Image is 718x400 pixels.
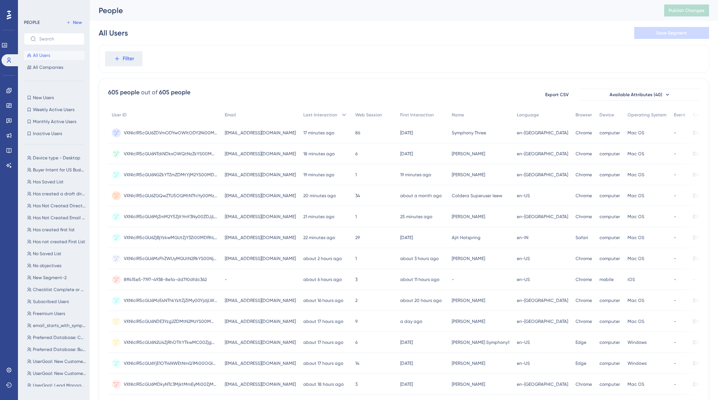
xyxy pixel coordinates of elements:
[674,151,676,157] span: -
[33,275,67,281] span: New Segment-2
[124,193,217,199] span: VXNlclR5cGU6ZGQwZTU5OGMtNThiYy00MzllLWFlMWUtNzk5MDE2NDcyZTVj
[599,297,620,303] span: computer
[24,237,89,246] button: Has not created First List
[400,256,439,261] time: about 3 hours ago
[452,130,486,136] span: Symphony Three
[674,235,676,241] span: -
[225,193,296,199] span: [EMAIL_ADDRESS][DOMAIN_NAME]
[693,277,695,283] span: -
[517,277,530,283] span: en-US
[24,189,89,198] button: Has created a draft direct mail campaign
[628,130,644,136] span: Mac OS
[24,213,89,222] button: Has Not Created Email Campaign
[24,333,89,342] button: Preferred Database: Consumer
[656,30,687,36] span: Save Segment
[24,321,89,330] button: email_starts_with_symphony
[599,360,620,366] span: computer
[628,193,644,199] span: Mac OS
[39,36,78,42] input: Search
[33,239,85,245] span: Has not created First List
[599,172,620,178] span: computer
[628,360,647,366] span: Windows
[576,360,586,366] span: Edge
[355,256,357,262] span: 1
[33,191,86,197] span: Has created a draft direct mail campaign
[452,112,464,118] span: Name
[355,277,358,283] span: 3
[24,273,89,282] button: New Segment-2
[400,172,431,177] time: 19 minutes ago
[24,117,85,126] button: Monthly Active Users
[33,119,76,125] span: Monthly Active Users
[452,360,485,366] span: [PERSON_NAME]
[112,112,127,118] span: User ID
[355,112,382,118] span: Web Session
[225,130,296,136] span: [EMAIL_ADDRESS][DOMAIN_NAME]
[400,193,442,198] time: about a month ago
[33,203,86,209] span: Has Not Created Direct Mail Campaign
[124,151,217,157] span: VXNlclR5cGU6NTdiNDkxOWQtNzZkYS00MGI1LTk1MGQtOTZkZDM5OTc0ODIy
[24,381,89,390] button: UserGoal: Lead Management, Campaigns
[24,19,40,25] div: PEOPLE
[599,339,620,345] span: computer
[24,261,89,270] button: No objectives
[599,130,620,136] span: computer
[355,172,357,178] span: 1
[355,214,357,220] span: 1
[517,256,530,262] span: en-US
[452,318,485,324] span: [PERSON_NAME]
[124,339,217,345] span: VXNlclR5cGU6N2U4ZjRhOTItYTkwMC00Zjg0LWFjNzItMDIxMWZlZWIzYjBj
[580,89,700,101] button: Available Attributes (40)
[225,172,296,178] span: [EMAIL_ADDRESS][DOMAIN_NAME]
[517,193,530,199] span: en-US
[124,235,217,241] span: VXNlclR5cGU6ZjBjYzkwMGUtZjY3Zi00MDRhLTgyMTgtMWRlOGJiOTMxOTYz
[599,277,614,283] span: mobile
[355,193,360,199] span: 34
[225,297,296,303] span: [EMAIL_ADDRESS][DOMAIN_NAME]
[33,167,86,173] span: Buyer Intent for US Business
[452,277,454,283] span: -
[628,172,644,178] span: Mac OS
[33,311,65,317] span: Freemium Users
[124,214,217,220] span: VXNlclR5cGU6MjZmM2Y5ZjItYmY3Ny00ZDJjLWJkZGYtZTM4MGI1ZjkyOGI1
[576,318,592,324] span: Chrome
[33,251,61,257] span: No Saved List
[599,256,620,262] span: computer
[33,215,86,221] span: Has Not Created Email Campaign
[33,335,86,341] span: Preferred Database: Consumer
[669,7,705,13] span: Publish Changes
[576,339,586,345] span: Edge
[576,256,592,262] span: Chrome
[400,319,422,324] time: a day ago
[628,318,644,324] span: Mac OS
[303,151,335,156] time: 18 minutes ago
[99,28,128,38] div: All Users
[105,51,142,66] button: Filter
[303,193,336,198] time: 20 minutes ago
[628,112,666,118] span: Operating System
[303,172,334,177] time: 19 minutes ago
[355,235,360,241] span: 29
[674,214,676,220] span: -
[124,130,217,136] span: VXNlclR5cGU6ZDVmODYwOWItODY2Ni00M2EwLTljMDItNDNhMDZiZjU2Nzc3
[33,358,86,364] span: UserGoal: New Customers, Lead Management
[400,235,413,240] time: [DATE]
[400,298,442,303] time: about 20 hours ago
[24,285,89,294] button: Checklist Complete or Dismissed
[693,112,717,118] span: Created At
[355,381,358,387] span: 3
[517,381,568,387] span: en-[GEOGRAPHIC_DATA]
[24,153,89,162] button: Device type - Desktop
[225,256,296,262] span: [EMAIL_ADDRESS][DOMAIN_NAME]
[225,235,296,241] span: [EMAIL_ADDRESS][DOMAIN_NAME]
[576,130,592,136] span: Chrome
[33,263,61,269] span: No objectives
[452,339,509,345] span: [PERSON_NAME] Symphony1
[355,130,360,136] span: 86
[599,151,620,157] span: computer
[674,130,676,136] span: -
[517,235,528,241] span: en-IN
[24,105,85,114] button: Weekly Active Users
[452,381,485,387] span: [PERSON_NAME]
[24,225,89,234] button: Has created first list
